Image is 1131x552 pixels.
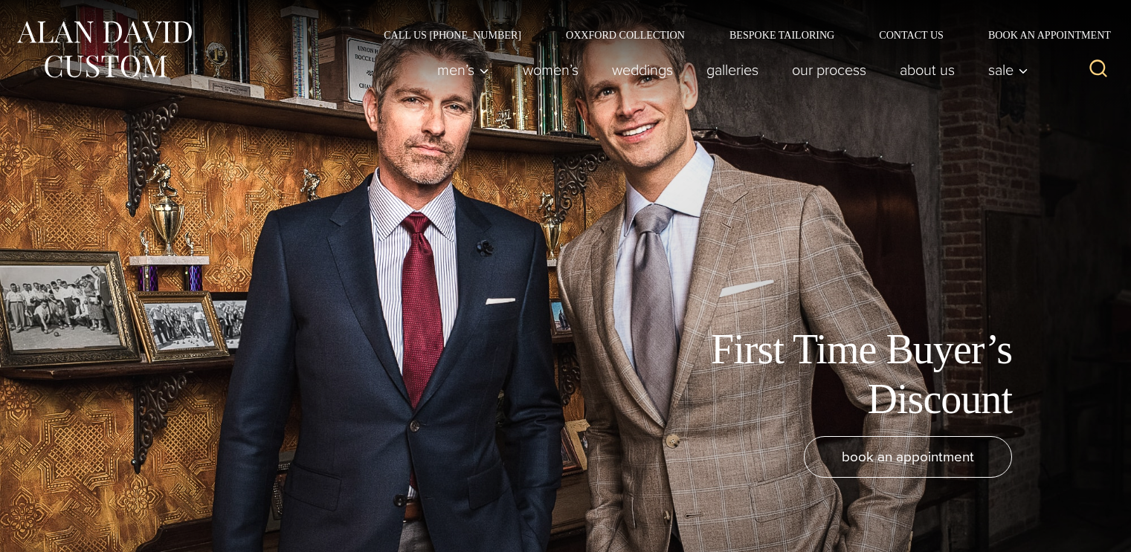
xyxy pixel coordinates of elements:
iframe: Opens a widget where you can chat to one of our agents [1037,507,1116,545]
h1: First Time Buyer’s Discount [677,325,1012,424]
a: Book an Appointment [966,30,1116,40]
span: Men’s [437,62,489,77]
span: Sale [988,62,1028,77]
a: Our Process [776,55,883,85]
nav: Secondary Navigation [361,30,1116,40]
img: Alan David Custom [15,16,193,82]
a: Bespoke Tailoring [707,30,857,40]
a: Women’s [506,55,596,85]
nav: Primary Navigation [421,55,1037,85]
a: Galleries [690,55,776,85]
a: book an appointment [804,436,1012,478]
a: Contact Us [857,30,966,40]
span: book an appointment [842,446,974,467]
a: About Us [883,55,972,85]
a: Oxxford Collection [544,30,707,40]
button: View Search Form [1080,52,1116,88]
a: Call Us [PHONE_NUMBER] [361,30,544,40]
a: weddings [596,55,690,85]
